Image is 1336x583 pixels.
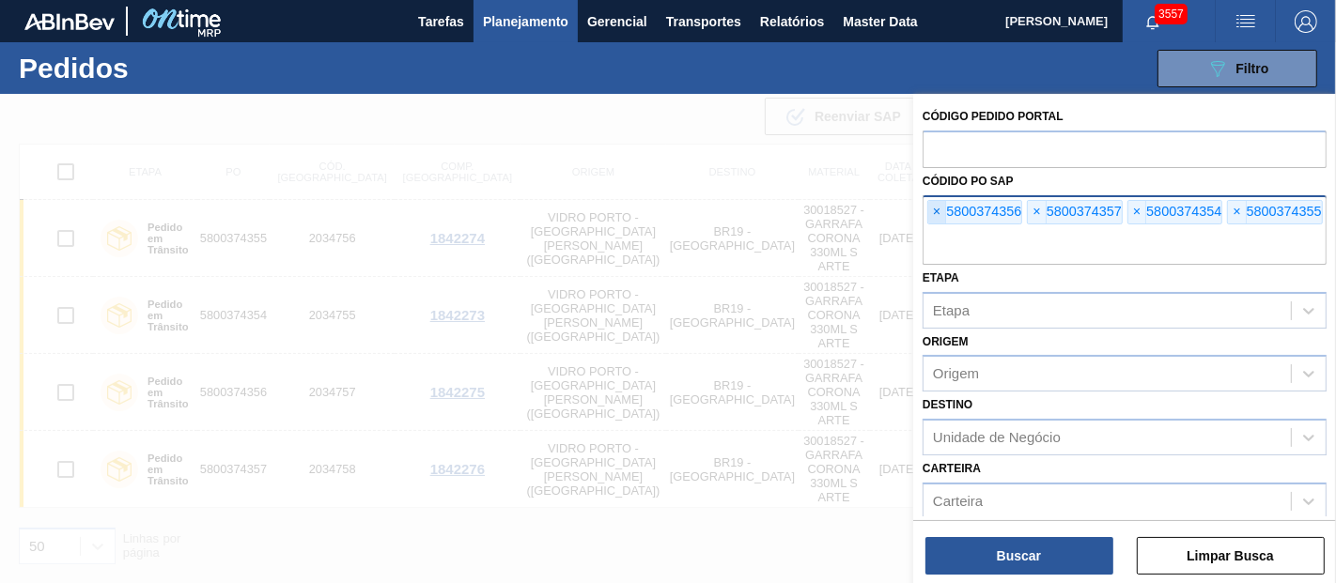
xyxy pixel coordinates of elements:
[923,398,972,411] label: Destino
[1027,200,1122,224] div: 5800374357
[1228,201,1246,223] span: ×
[1127,200,1222,224] div: 5800374354
[1123,8,1183,35] button: Notificações
[1155,4,1188,24] span: 3557
[1128,201,1146,223] span: ×
[418,10,464,33] span: Tarefas
[933,366,979,382] div: Origem
[1028,201,1046,223] span: ×
[933,430,1061,446] div: Unidade de Negócio
[933,493,983,509] div: Carteira
[923,462,981,475] label: Carteira
[19,57,285,79] h1: Pedidos
[24,13,115,30] img: TNhmsLtSVTkK8tSr43FrP2fwEKptu5GPRR3wAAAABJRU5ErkJggg==
[923,175,1014,188] label: Códido PO SAP
[928,201,946,223] span: ×
[666,10,741,33] span: Transportes
[927,200,1022,224] div: 5800374356
[843,10,917,33] span: Master Data
[1227,200,1322,224] div: 5800374355
[1235,10,1257,33] img: userActions
[587,10,647,33] span: Gerencial
[1236,61,1269,76] span: Filtro
[483,10,568,33] span: Planejamento
[923,271,959,284] label: Etapa
[923,335,969,348] label: Origem
[933,302,970,318] div: Etapa
[1157,50,1317,87] button: Filtro
[1295,10,1317,33] img: Logout
[923,110,1064,123] label: Código Pedido Portal
[760,10,824,33] span: Relatórios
